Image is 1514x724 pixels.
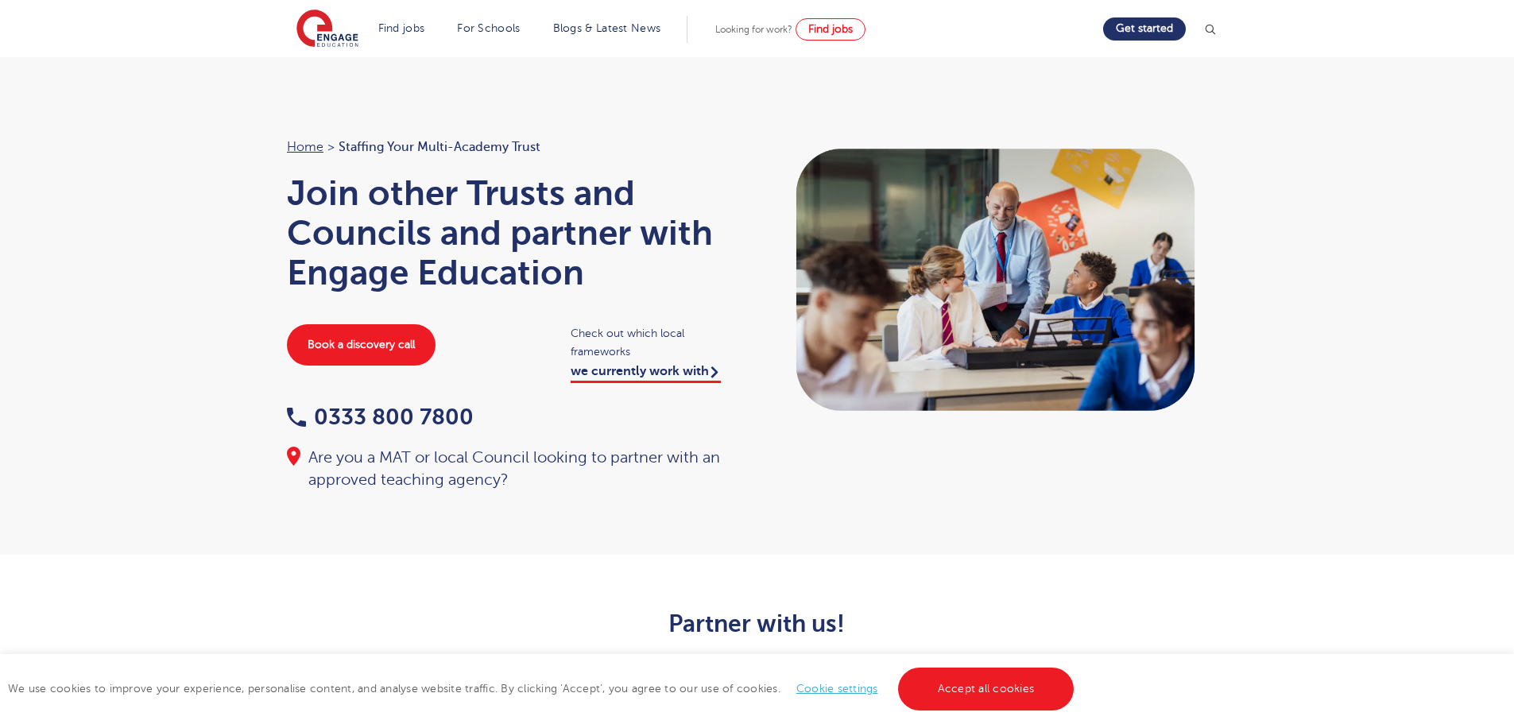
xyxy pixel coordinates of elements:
span: Looking for work? [715,24,792,35]
a: Get started [1103,17,1186,41]
div: Are you a MAT or local Council looking to partner with an approved teaching agency? [287,447,742,491]
h2: Partner with us! [367,610,1147,637]
a: 0333 800 7800 [287,405,474,429]
span: Check out which local frameworks [571,324,742,361]
nav: breadcrumb [287,137,742,157]
a: Accept all cookies [898,668,1075,710]
a: Find jobs [796,18,865,41]
span: We use cookies to improve your experience, personalise content, and analyse website traffic. By c... [8,683,1078,695]
span: Find jobs [808,23,853,35]
h1: Join other Trusts and Councils and partner with Engage Education [287,173,742,292]
a: Home [287,140,323,154]
span: > [327,140,335,154]
a: Find jobs [378,22,425,34]
a: Book a discovery call [287,324,436,366]
a: we currently work with [571,364,721,383]
a: Cookie settings [796,683,878,695]
span: Staffing your Multi-Academy Trust [339,137,540,157]
a: For Schools [457,22,520,34]
a: Blogs & Latest News [553,22,661,34]
img: Engage Education [296,10,358,49]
